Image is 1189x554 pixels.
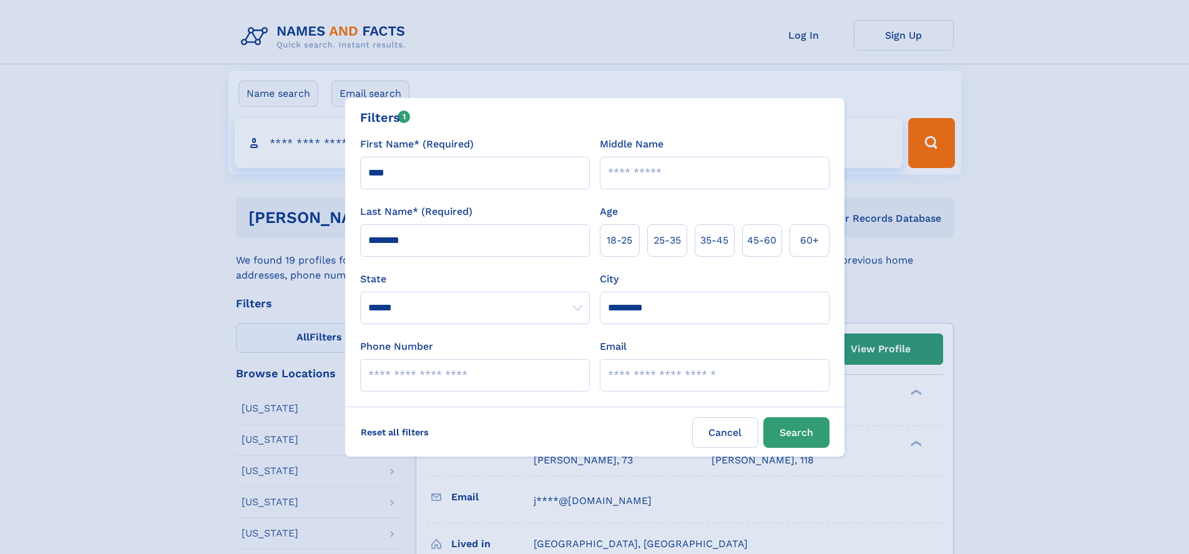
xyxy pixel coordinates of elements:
[700,233,728,248] span: 35‑45
[600,204,618,219] label: Age
[747,233,776,248] span: 45‑60
[360,272,590,287] label: State
[360,108,411,127] div: Filters
[353,417,437,447] label: Reset all filters
[360,339,433,354] label: Phone Number
[360,137,474,152] label: First Name* (Required)
[600,137,663,152] label: Middle Name
[607,233,632,248] span: 18‑25
[692,417,758,448] label: Cancel
[600,272,619,287] label: City
[800,233,819,248] span: 60+
[763,417,829,448] button: Search
[600,339,627,354] label: Email
[360,204,472,219] label: Last Name* (Required)
[653,233,681,248] span: 25‑35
